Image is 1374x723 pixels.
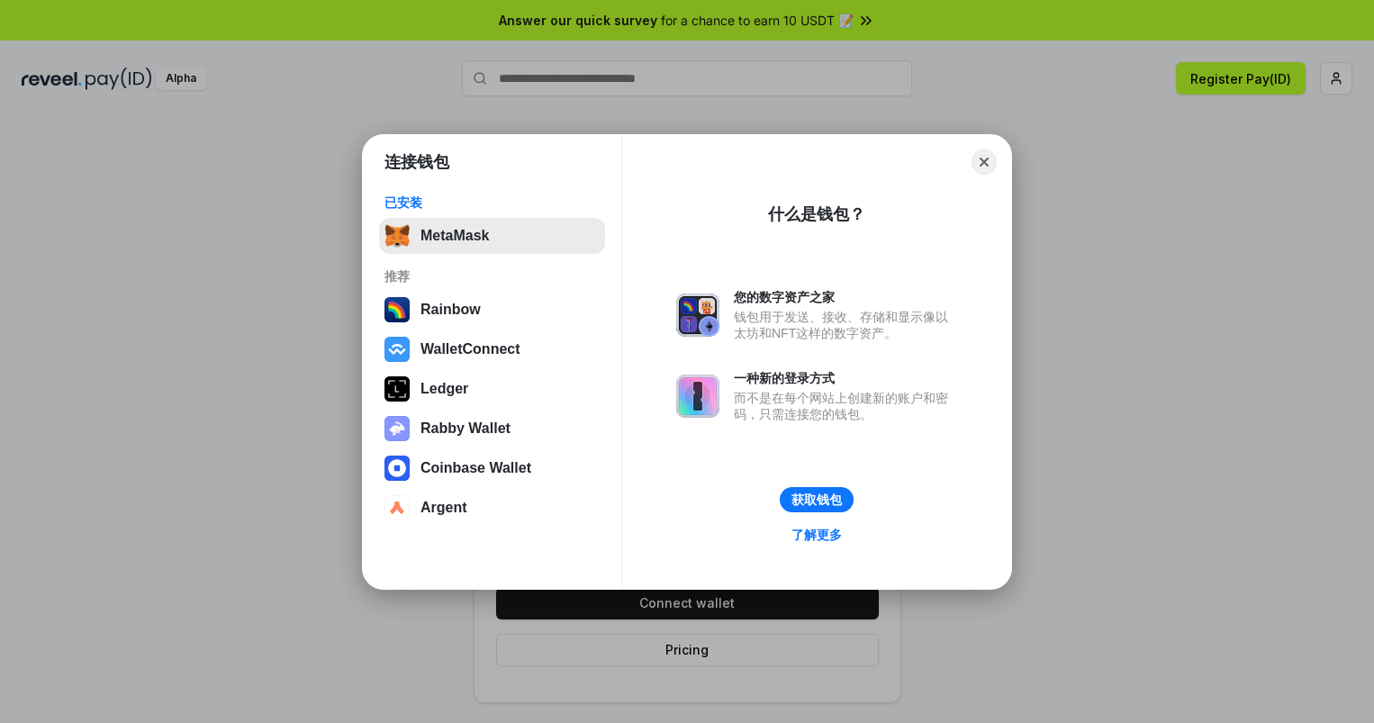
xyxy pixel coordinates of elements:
div: Rainbow [420,302,481,318]
div: Coinbase Wallet [420,460,531,476]
img: svg+xml,%3Csvg%20xmlns%3D%22http%3A%2F%2Fwww.w3.org%2F2000%2Fsvg%22%20fill%3D%22none%22%20viewBox... [384,416,410,441]
img: svg+xml,%3Csvg%20width%3D%2228%22%20height%3D%2228%22%20viewBox%3D%220%200%2028%2028%22%20fill%3D... [384,456,410,481]
img: svg+xml,%3Csvg%20width%3D%22120%22%20height%3D%22120%22%20viewBox%3D%220%200%20120%20120%22%20fil... [384,297,410,322]
button: WalletConnect [379,331,605,367]
button: Coinbase Wallet [379,450,605,486]
img: svg+xml,%3Csvg%20width%3D%2228%22%20height%3D%2228%22%20viewBox%3D%220%200%2028%2028%22%20fill%3D... [384,495,410,520]
div: 推荐 [384,268,600,285]
img: svg+xml,%3Csvg%20fill%3D%22none%22%20height%3D%2233%22%20viewBox%3D%220%200%2035%2033%22%20width%... [384,223,410,249]
div: Rabby Wallet [420,420,511,437]
div: Ledger [420,381,468,397]
h1: 连接钱包 [384,151,449,173]
button: Argent [379,490,605,526]
div: 您的数字资产之家 [734,289,957,305]
div: 钱包用于发送、接收、存储和显示像以太坊和NFT这样的数字资产。 [734,309,957,341]
div: MetaMask [420,228,489,244]
img: svg+xml,%3Csvg%20xmlns%3D%22http%3A%2F%2Fwww.w3.org%2F2000%2Fsvg%22%20width%3D%2228%22%20height%3... [384,376,410,402]
div: 获取钱包 [791,492,842,508]
div: 了解更多 [791,527,842,543]
div: WalletConnect [420,341,520,357]
img: svg+xml,%3Csvg%20width%3D%2228%22%20height%3D%2228%22%20viewBox%3D%220%200%2028%2028%22%20fill%3D... [384,337,410,362]
div: 什么是钱包？ [768,203,865,225]
div: 一种新的登录方式 [734,370,957,386]
img: svg+xml,%3Csvg%20xmlns%3D%22http%3A%2F%2Fwww.w3.org%2F2000%2Fsvg%22%20fill%3D%22none%22%20viewBox... [676,294,719,337]
div: 已安装 [384,194,600,211]
div: Argent [420,500,467,516]
a: 了解更多 [781,523,853,547]
button: Rainbow [379,292,605,328]
button: 获取钱包 [780,487,854,512]
div: 而不是在每个网站上创建新的账户和密码，只需连接您的钱包。 [734,390,957,422]
button: MetaMask [379,218,605,254]
button: Close [972,149,997,175]
button: Ledger [379,371,605,407]
img: svg+xml,%3Csvg%20xmlns%3D%22http%3A%2F%2Fwww.w3.org%2F2000%2Fsvg%22%20fill%3D%22none%22%20viewBox... [676,375,719,418]
button: Rabby Wallet [379,411,605,447]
